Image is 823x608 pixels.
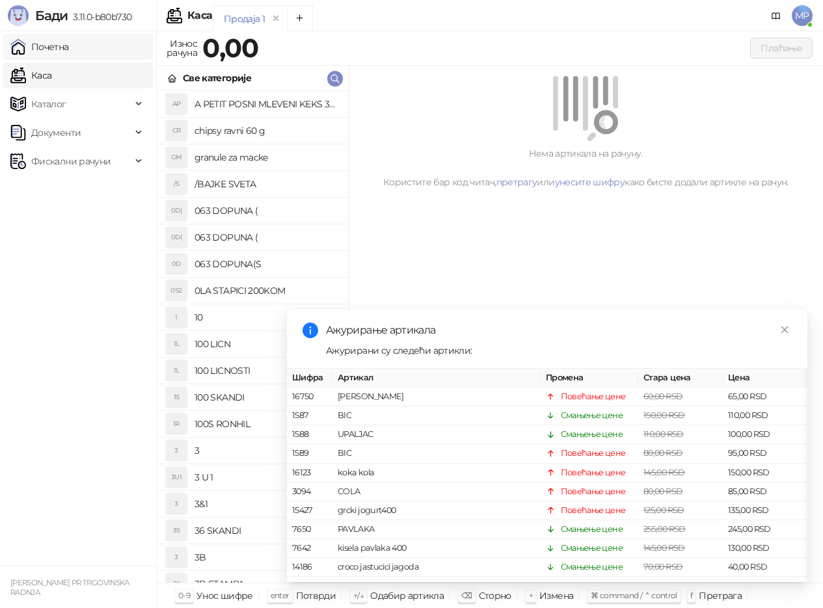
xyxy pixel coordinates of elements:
[287,369,332,388] th: Шифра
[326,343,792,358] div: Ажурирани су следећи артикли:
[195,387,340,408] h4: 100 SKANDI
[166,574,187,594] div: 3S
[353,590,364,600] span: ↑/↓
[166,520,187,541] div: 3S
[332,369,541,388] th: Артикал
[638,369,723,388] th: Стара цена
[750,38,813,59] button: Плаћање
[332,444,541,463] td: BIC
[287,406,332,425] td: 1587
[166,147,187,168] div: GM
[10,578,129,597] small: [PERSON_NAME] PR TRGOVINSKA RADNJA
[723,539,807,558] td: 130,00 RSD
[10,62,51,88] a: Каса
[766,5,787,26] a: Документација
[195,360,340,381] h4: 100 LICNOSTI
[166,387,187,408] div: 1S
[187,10,212,21] div: Каса
[287,5,313,31] button: Add tab
[332,539,541,558] td: kisela pavlaka 400
[561,542,623,555] div: Смањење цене
[561,579,623,592] div: Смањење цене
[166,494,187,514] div: 3
[332,425,541,444] td: UPALJAC
[196,587,253,604] div: Унос шифре
[591,590,677,600] span: ⌘ command / ⌃ control
[8,5,29,26] img: Logo
[561,390,626,403] div: Повећање цене
[287,482,332,501] td: 3094
[723,388,807,406] td: 65,00 RSD
[68,11,131,23] span: 3.11.0-b80b730
[792,5,813,26] span: MP
[287,520,332,539] td: 7650
[555,176,625,188] a: унесите шифру
[166,120,187,141] div: CR
[643,581,687,590] span: 260,00 RSD
[166,280,187,301] div: 0S2
[164,35,200,61] div: Износ рачуна
[195,120,340,141] h4: chipsy ravni 60 g
[539,587,573,604] div: Измена
[287,463,332,482] td: 16123
[157,91,351,583] div: grid
[643,410,685,420] span: 150,00 RSD
[723,482,807,501] td: 85,00 RSD
[195,307,340,328] h4: 10
[31,148,111,174] span: Фискални рачуни
[195,414,340,434] h4: 100S RONHIL
[332,558,541,577] td: croco jastucici jagoda
[723,406,807,425] td: 110,00 RSD
[561,428,623,441] div: Смањење цене
[31,91,66,117] span: Каталог
[287,388,332,406] td: 16750
[723,425,807,444] td: 100,00 RSD
[166,547,187,568] div: 3
[267,13,284,24] button: remove
[643,467,685,477] span: 145,00 RSD
[561,561,623,574] div: Смањење цене
[195,547,340,568] h4: 3B
[195,467,340,488] h4: 3 U 1
[166,227,187,248] div: 0D(
[643,524,686,534] span: 255,00 RSD
[166,414,187,434] div: 1R
[561,409,623,422] div: Смањење цене
[780,325,789,334] span: close
[723,444,807,463] td: 95,00 RSD
[561,447,626,460] div: Повећање цене
[326,323,792,338] div: Ажурирање артикала
[332,520,541,539] td: PAVLAKA
[529,590,533,600] span: +
[370,587,444,604] div: Одабир артикла
[699,587,742,604] div: Претрага
[195,200,340,221] h4: 063 DOPUNA (
[195,174,340,194] h4: /BAJKE SVETA
[561,466,626,479] div: Повећање цене
[723,463,807,482] td: 150,00 RSD
[166,254,187,274] div: 0D
[166,440,187,461] div: 3
[195,147,340,168] h4: granule za macke
[224,12,265,26] div: Продаја 1
[195,254,340,274] h4: 063 DOPUNA(S
[643,391,682,401] span: 60,00 RSD
[287,558,332,577] td: 14186
[202,32,258,64] strong: 0,00
[561,523,623,536] div: Смањење цене
[332,482,541,501] td: COLA
[271,590,290,600] span: enter
[643,543,685,553] span: 145,00 RSD
[195,94,340,114] h4: A PETIT POSNI MLEVENI KEKS 300G
[332,577,541,596] td: SILJA
[332,463,541,482] td: koka kola
[287,425,332,444] td: 1588
[479,587,511,604] div: Сторно
[166,174,187,194] div: /S
[723,558,807,577] td: 40,00 RSD
[166,334,187,354] div: 1L
[364,146,807,189] div: Нема артикала на рачуну. Користите бар код читач, или како бисте додали артикле на рачун.
[461,590,472,600] span: ⌫
[332,388,541,406] td: [PERSON_NAME]
[723,369,807,388] th: Цена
